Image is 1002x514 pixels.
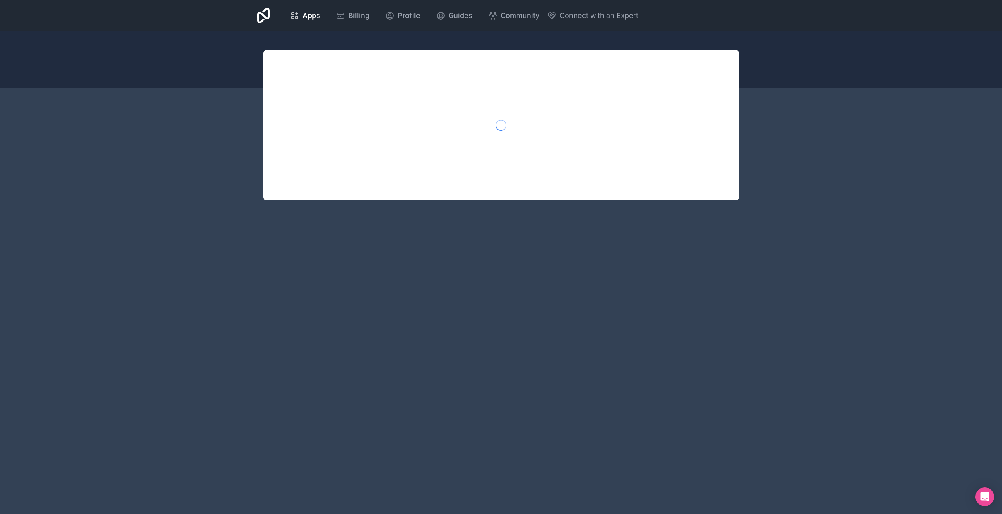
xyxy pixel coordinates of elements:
[547,10,638,21] button: Connect with an Expert
[398,10,420,21] span: Profile
[303,10,320,21] span: Apps
[482,7,546,24] a: Community
[348,10,369,21] span: Billing
[560,10,638,21] span: Connect with an Expert
[975,487,994,506] div: Open Intercom Messenger
[330,7,376,24] a: Billing
[379,7,427,24] a: Profile
[430,7,479,24] a: Guides
[501,10,539,21] span: Community
[449,10,472,21] span: Guides
[284,7,326,24] a: Apps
